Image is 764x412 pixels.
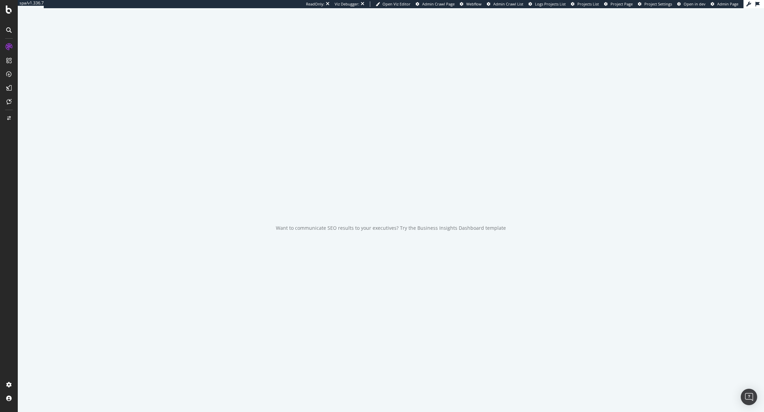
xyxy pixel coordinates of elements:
a: Project Page [604,1,633,7]
a: Open Viz Editor [376,1,411,7]
a: Logs Projects List [528,1,566,7]
span: Logs Projects List [535,1,566,6]
a: Admin Crawl List [487,1,523,7]
span: Admin Crawl Page [422,1,455,6]
span: Project Settings [644,1,672,6]
div: ReadOnly: [306,1,324,7]
span: Open in dev [684,1,706,6]
span: Admin Page [717,1,738,6]
a: Projects List [571,1,599,7]
a: Project Settings [638,1,672,7]
span: Webflow [466,1,482,6]
a: Webflow [460,1,482,7]
span: Project Page [611,1,633,6]
a: Admin Page [711,1,738,7]
div: Viz Debugger: [335,1,359,7]
div: Open Intercom Messenger [741,389,757,405]
span: Admin Crawl List [493,1,523,6]
span: Open Viz Editor [383,1,411,6]
div: animation [366,189,416,214]
a: Open in dev [677,1,706,7]
a: Admin Crawl Page [416,1,455,7]
span: Projects List [577,1,599,6]
div: Want to communicate SEO results to your executives? Try the Business Insights Dashboard template [276,225,506,231]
